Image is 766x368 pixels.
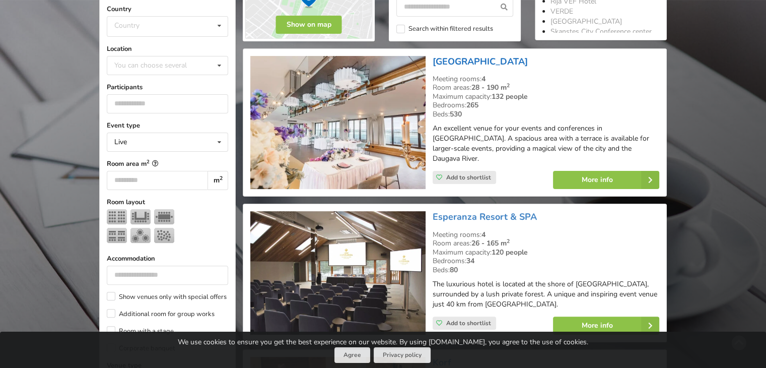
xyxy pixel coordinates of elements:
[112,59,210,71] div: You can choose several
[450,109,462,119] strong: 530
[550,7,573,16] a: VERDE
[107,228,127,243] img: Classroom
[130,209,151,224] img: U-shape
[550,17,622,26] a: [GEOGRAPHIC_DATA]
[107,209,127,224] img: Theater
[433,211,537,223] a: Esperanza Resort & SPA
[446,173,491,181] span: Add to shortlist
[433,101,659,110] div: Bedrooms:
[471,238,510,248] strong: 26 - 165 m
[446,319,491,327] span: Add to shortlist
[250,56,425,190] img: Hotel | Riga | Wellton Riverside SPA Hotel
[481,74,485,84] strong: 4
[471,83,510,92] strong: 28 - 190 m
[107,197,228,207] label: Room layout
[433,55,528,68] a: [GEOGRAPHIC_DATA]
[220,174,223,182] sup: 2
[107,82,228,92] label: Participants
[507,82,510,89] sup: 2
[334,347,370,363] button: Agree
[107,4,228,14] label: Country
[107,120,228,131] label: Event type
[466,256,474,266] strong: 34
[553,317,659,335] a: More info
[433,239,659,248] div: Room areas:
[433,92,659,101] div: Maximum capacity:
[147,158,150,165] sup: 2
[492,248,528,257] strong: 120 people
[492,92,528,101] strong: 132 people
[107,159,228,169] label: Room area m
[553,171,659,189] a: More info
[107,292,227,302] label: Show venues only with special offers
[207,171,228,190] div: m
[154,209,174,224] img: Boardroom
[130,228,151,243] img: Banquet
[433,83,659,92] div: Room areas:
[107,44,228,54] label: Location
[276,16,342,34] button: Show on map
[114,21,140,30] div: Country
[433,266,659,275] div: Beds:
[433,230,659,239] div: Meeting rooms:
[433,124,659,164] p: An excellent venue for your events and conferences in [GEOGRAPHIC_DATA]. A spacious area with a t...
[507,237,510,245] sup: 2
[250,211,425,335] img: Hotel | Vilnius County | Esperanza Resort & SPA
[550,27,652,36] a: Skanstes City Conference center
[154,228,174,243] img: Reception
[433,75,659,84] div: Meeting rooms:
[433,257,659,266] div: Bedrooms:
[374,347,431,363] a: Privacy policy
[433,279,659,310] p: The luxurious hotel is located at the shore of [GEOGRAPHIC_DATA], surrounded by a lush private fo...
[114,139,127,146] div: Live
[450,265,458,275] strong: 80
[107,254,228,264] label: Accommodation
[466,100,478,110] strong: 265
[107,326,174,336] label: Room with a stage
[396,25,493,33] label: Search within filtered results
[107,309,215,319] label: Additional room for group works
[481,230,485,239] strong: 4
[433,248,659,257] div: Maximum capacity:
[433,110,659,119] div: Beds:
